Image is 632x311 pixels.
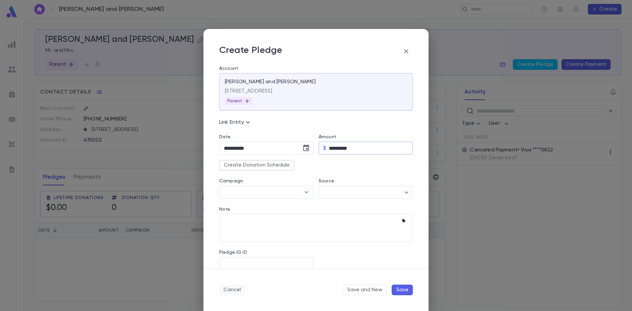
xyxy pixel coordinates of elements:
[225,79,316,85] p: [PERSON_NAME] and [PERSON_NAME]
[219,285,245,295] button: Cancel
[219,118,252,126] p: Link Entity
[319,186,413,199] div: ​
[219,178,243,184] label: Campaign
[227,98,250,104] p: Parent
[319,134,336,140] label: Amount
[225,97,252,105] div: Parent
[219,134,313,140] label: Date
[323,145,326,151] p: $
[219,45,282,58] p: Create Pledge
[392,285,413,295] button: Save
[302,188,311,197] button: Open
[319,178,334,184] label: Source
[219,160,294,170] button: Create Donation Schedule
[219,207,230,212] label: Note
[343,285,386,295] button: Save and New
[225,88,407,94] p: [STREET_ADDRESS]
[300,142,313,155] button: Choose date, selected date is Sep 1, 2025
[219,250,247,255] label: Pledge IG ID
[219,66,413,71] label: Account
